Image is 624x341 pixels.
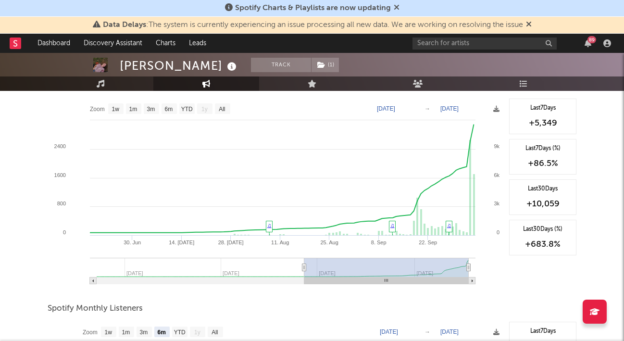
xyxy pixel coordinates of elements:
[271,240,289,245] text: 11. Aug
[514,158,571,169] div: +86.5 %
[514,185,571,193] div: Last 30 Days
[440,105,459,112] text: [DATE]
[514,198,571,210] div: +10,059
[380,328,398,335] text: [DATE]
[212,329,218,336] text: All
[149,34,182,53] a: Charts
[194,329,200,336] text: 1y
[140,329,148,336] text: 3m
[514,225,571,234] div: Last 30 Days (%)
[514,144,571,153] div: Last 7 Days (%)
[526,21,532,29] span: Dismiss
[494,201,499,206] text: 3k
[514,327,571,336] div: Last 7 Days
[63,229,66,235] text: 0
[514,104,571,113] div: Last 7 Days
[124,240,141,245] text: 30. Jun
[419,240,437,245] text: 22. Sep
[129,106,137,113] text: 1m
[120,58,239,74] div: [PERSON_NAME]
[585,39,591,47] button: 89
[377,105,395,112] text: [DATE]
[514,239,571,250] div: +683.8 %
[412,38,557,50] input: Search for artists
[514,117,571,129] div: +5,349
[311,58,339,72] span: ( 1 )
[103,21,146,29] span: Data Delays
[424,105,430,112] text: →
[174,329,186,336] text: YTD
[147,106,155,113] text: 3m
[83,329,98,336] text: Zoom
[321,240,338,245] text: 25. Aug
[48,303,143,315] span: Spotify Monthly Listeners
[424,328,430,335] text: →
[54,143,66,149] text: 2400
[494,143,499,149] text: 9k
[497,229,499,235] text: 0
[201,106,208,113] text: 1y
[158,329,166,336] text: 6m
[494,172,499,178] text: 6k
[90,106,105,113] text: Zoom
[312,58,339,72] button: (1)
[169,240,194,245] text: 14. [DATE]
[31,34,77,53] a: Dashboard
[235,4,391,12] span: Spotify Charts & Playlists are now updating
[390,222,394,228] a: ♫
[182,34,213,53] a: Leads
[165,106,173,113] text: 6m
[447,222,451,228] a: ♫
[251,58,311,72] button: Track
[112,106,119,113] text: 1w
[181,106,193,113] text: YTD
[103,21,523,29] span: : The system is currently experiencing an issue processing all new data. We are working on resolv...
[440,328,459,335] text: [DATE]
[587,36,596,43] div: 89
[267,222,271,228] a: ♫
[54,172,66,178] text: 1600
[57,201,66,206] text: 800
[104,329,112,336] text: 1w
[77,34,149,53] a: Discovery Assistant
[371,240,387,245] text: 8. Sep
[218,240,244,245] text: 28. [DATE]
[219,106,225,113] text: All
[394,4,399,12] span: Dismiss
[122,329,130,336] text: 1m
